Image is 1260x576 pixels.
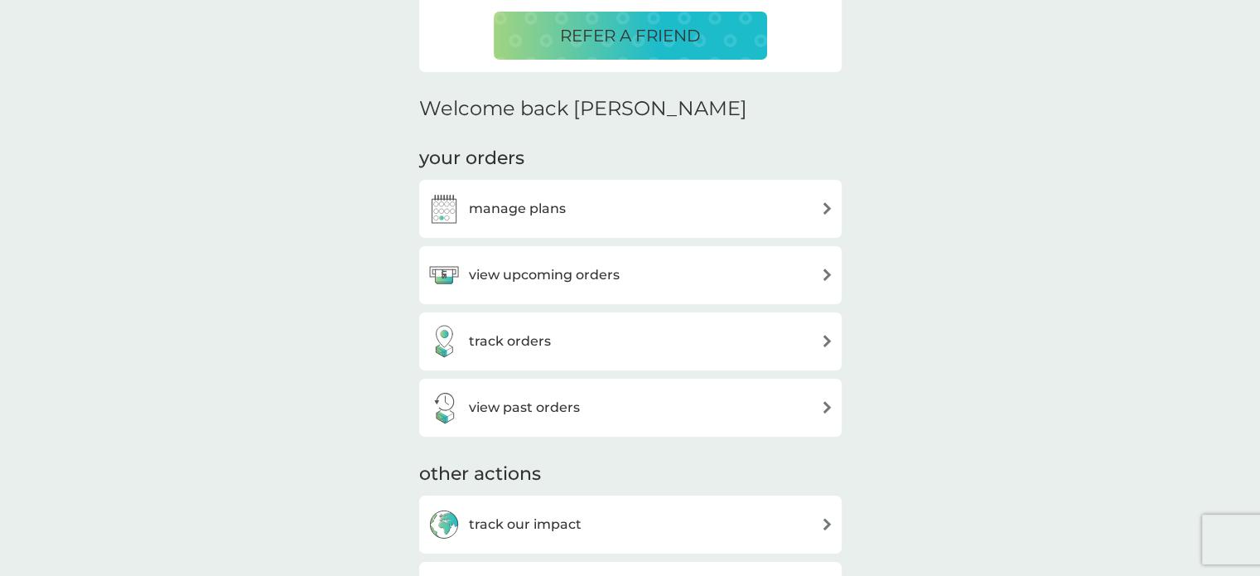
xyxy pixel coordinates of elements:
h3: manage plans [469,198,566,220]
h2: Welcome back [PERSON_NAME] [419,97,747,121]
img: arrow right [821,202,833,215]
h3: other actions [419,462,541,487]
img: arrow right [821,269,833,281]
p: REFER A FRIEND [560,22,701,49]
img: arrow right [821,401,833,414]
h3: track our impact [469,514,582,535]
h3: your orders [419,146,524,172]
h3: view past orders [469,397,580,419]
h3: view upcoming orders [469,264,620,286]
img: arrow right [821,518,833,530]
button: REFER A FRIEND [494,12,767,60]
img: arrow right [821,335,833,347]
h3: track orders [469,331,551,352]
